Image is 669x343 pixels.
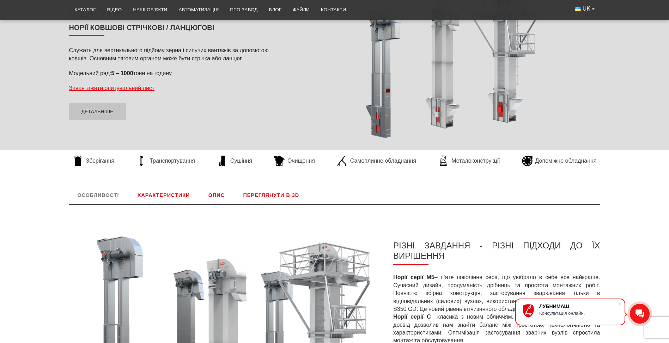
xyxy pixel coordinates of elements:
strong: Норії серії С [393,314,431,320]
a: Зберігання [69,156,118,166]
a: Наші об’єкти [127,2,173,18]
a: Файли [287,2,315,18]
a: Самоплинне обладнання [333,156,420,166]
a: Блог [263,2,287,18]
button: UK [570,2,600,16]
p: Служать для вертикального підйому зерна і сипучих вантажів за допомогою ковшів. Основним тяговим ... [69,47,284,62]
span: Транспортування [150,157,195,165]
span: Зберігання [86,157,115,165]
span: Допоміжне обладнання [535,157,597,165]
a: Особливості [69,186,128,204]
strong: 5 – 1000 [111,70,133,76]
span: Самоплинне обладнання [350,157,416,165]
a: Металоконструкції [434,156,503,166]
a: Сушіння [213,156,256,166]
strong: Норії серії М5 [393,274,434,280]
h1: Норії ковшові стрічкові / ланцюгові [69,23,284,36]
a: Переглянути в 3D [235,186,308,204]
span: Сушіння [230,157,252,165]
span: Металоконструкції [451,157,500,165]
a: Характеристики [129,186,198,204]
p: Модельний ряд: тонн на годину [69,70,284,77]
a: Транспортування [133,156,199,166]
span: UK [583,5,590,13]
a: Контакти [315,2,352,18]
a: Каталог [69,2,102,18]
a: Завантажити опитувальний лист [69,85,155,91]
span: Очищення [287,157,315,165]
img: Українська [575,7,581,11]
a: Автоматизація [173,2,224,18]
a: Опис [200,186,233,204]
a: Відео [102,2,128,18]
a: Про завод [224,2,263,18]
a: Детальніше [69,103,126,121]
div: ЛУБНИМАШ [539,303,618,309]
h3: РІЗНІ ЗАВДАННЯ - РІЗНІ ПІДХОДИ ДО ЇХ ВИРІШЕННЯ [393,241,600,265]
div: Консультація онлайн. [539,311,618,316]
a: Очищення [270,156,318,166]
a: Допоміжне обладнання [518,156,600,166]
